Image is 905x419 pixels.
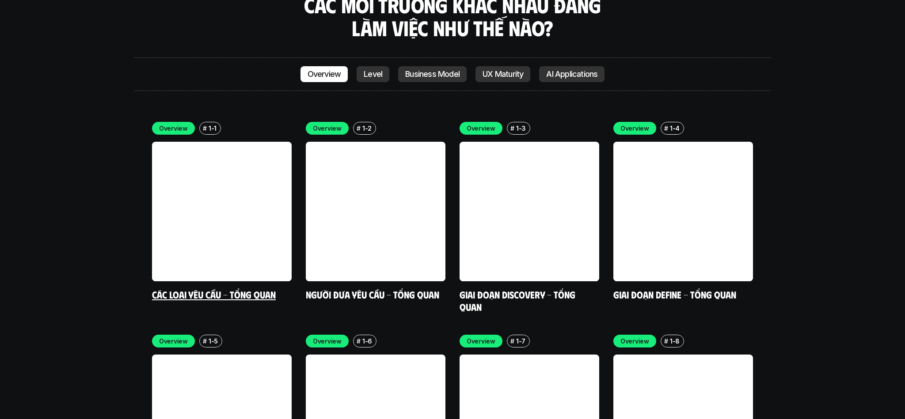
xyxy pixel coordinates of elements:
[357,125,361,132] h6: #
[357,338,361,344] h6: #
[510,338,514,344] h6: #
[209,124,217,133] p: 1-1
[620,124,649,133] p: Overview
[516,336,525,346] p: 1-7
[364,70,382,79] p: Level
[362,124,372,133] p: 1-2
[203,338,207,344] h6: #
[405,70,460,79] p: Business Model
[539,66,605,82] a: AI Applications
[510,125,514,132] h6: #
[152,288,276,300] a: Các loại yêu cầu - Tổng quan
[460,288,578,313] a: Giai đoạn Discovery - Tổng quan
[308,70,341,79] p: Overview
[313,336,342,346] p: Overview
[613,288,736,300] a: Giai đoạn Define - Tổng quan
[546,70,597,79] p: AI Applications
[664,338,668,344] h6: #
[670,124,680,133] p: 1-4
[203,125,207,132] h6: #
[670,336,680,346] p: 1-8
[306,288,439,300] a: Người đưa yêu cầu - Tổng quan
[620,336,649,346] p: Overview
[159,124,188,133] p: Overview
[300,66,348,82] a: Overview
[209,336,218,346] p: 1-5
[159,336,188,346] p: Overview
[362,336,372,346] p: 1-6
[357,66,389,82] a: Level
[467,124,495,133] p: Overview
[664,125,668,132] h6: #
[313,124,342,133] p: Overview
[483,70,523,79] p: UX Maturity
[516,124,526,133] p: 1-3
[475,66,530,82] a: UX Maturity
[398,66,467,82] a: Business Model
[467,336,495,346] p: Overview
